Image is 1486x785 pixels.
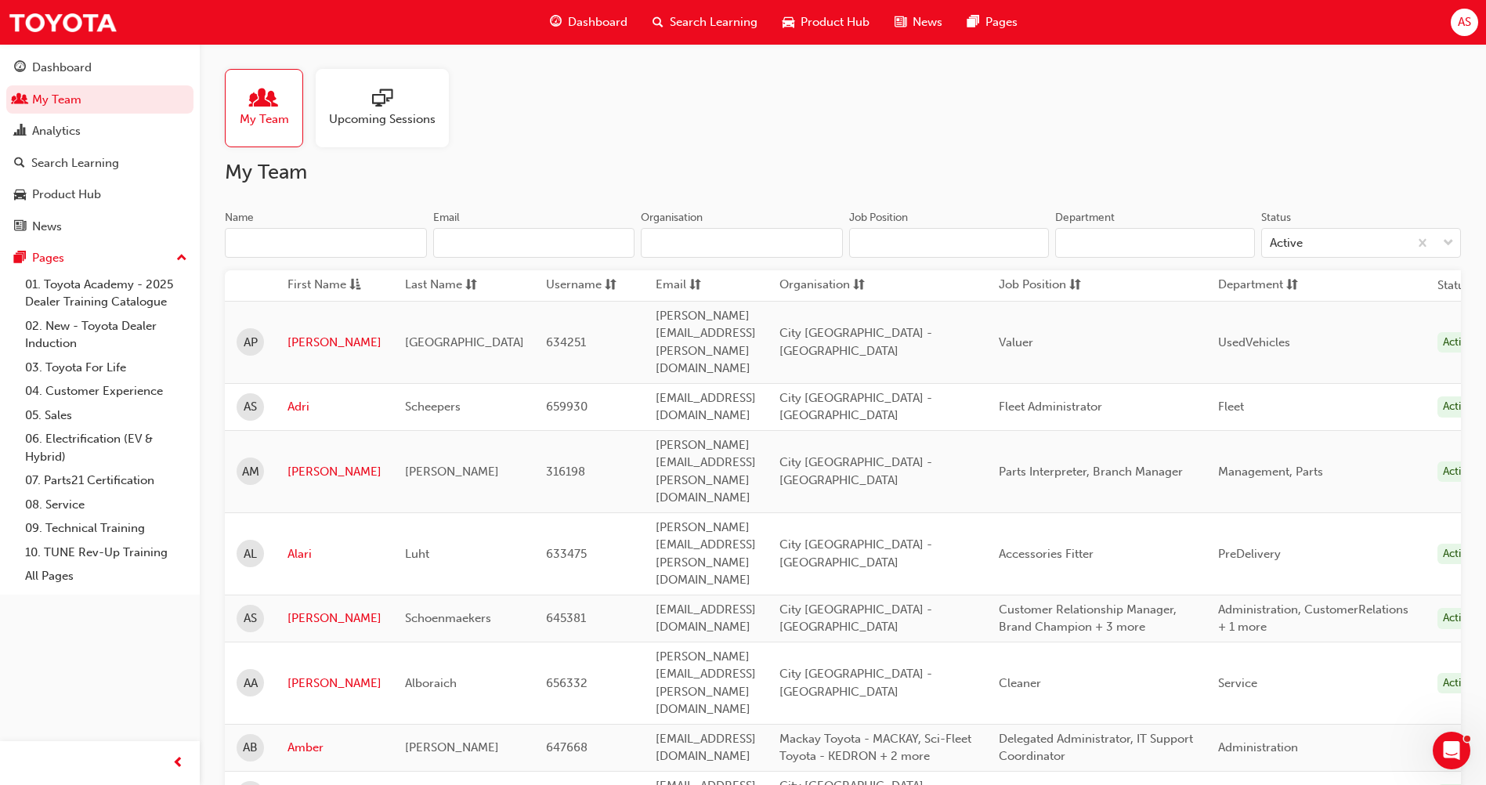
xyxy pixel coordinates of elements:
[779,602,932,635] span: City [GEOGRAPHIC_DATA] - [GEOGRAPHIC_DATA]
[1437,461,1478,483] div: Active
[405,547,429,561] span: Luht
[14,93,26,107] span: people-icon
[550,13,562,32] span: guage-icon
[1218,740,1298,754] span: Administration
[1437,332,1478,353] div: Active
[316,69,461,147] a: Upcoming Sessions
[546,400,588,414] span: 659930
[244,398,257,416] span: AS
[19,314,193,356] a: 02. New - Toyota Dealer Induction
[801,13,870,31] span: Product Hub
[985,13,1018,31] span: Pages
[546,547,587,561] span: 633475
[349,276,361,295] span: asc-icon
[1218,276,1283,295] span: Department
[779,732,971,764] span: Mackay Toyota - MACKAY, Sci-Fleet Toyota - KEDRON + 2 more
[779,455,932,487] span: City [GEOGRAPHIC_DATA] - [GEOGRAPHIC_DATA]
[14,157,25,171] span: search-icon
[999,602,1177,635] span: Customer Relationship Manager, Brand Champion + 3 more
[568,13,627,31] span: Dashboard
[19,403,193,428] a: 05. Sales
[770,6,882,38] a: car-iconProduct Hub
[405,676,457,690] span: Alboraich
[405,400,461,414] span: Scheepers
[19,427,193,468] a: 06. Electrification (EV & Hybrid)
[244,545,257,563] span: AL
[372,89,392,110] span: sessionType_ONLINE_URL-icon
[405,276,462,295] span: Last Name
[225,228,427,258] input: Name
[244,334,258,352] span: AP
[19,493,193,517] a: 08. Service
[656,438,756,505] span: [PERSON_NAME][EMAIL_ADDRESS][PERSON_NAME][DOMAIN_NAME]
[14,188,26,202] span: car-icon
[1055,210,1115,226] div: Department
[670,13,757,31] span: Search Learning
[1451,9,1478,36] button: AS
[6,244,193,273] button: Pages
[244,610,257,628] span: AS
[656,309,756,376] span: [PERSON_NAME][EMAIL_ADDRESS][PERSON_NAME][DOMAIN_NAME]
[967,13,979,32] span: pages-icon
[405,276,491,295] button: Last Namesorting-icon
[641,228,843,258] input: Organisation
[546,740,588,754] span: 647668
[546,335,586,349] span: 634251
[783,13,794,32] span: car-icon
[1218,276,1304,295] button: Departmentsorting-icon
[1218,547,1281,561] span: PreDelivery
[32,218,62,236] div: News
[287,463,381,481] a: [PERSON_NAME]
[1218,676,1257,690] span: Service
[999,732,1193,764] span: Delegated Administrator, IT Support Coordinator
[1286,276,1298,295] span: sorting-icon
[6,212,193,241] a: News
[244,675,258,693] span: AA
[225,210,254,226] div: Name
[287,610,381,628] a: [PERSON_NAME]
[172,754,184,773] span: prev-icon
[999,465,1183,479] span: Parts Interpreter, Branch Manager
[242,463,259,481] span: AM
[779,326,932,358] span: City [GEOGRAPHIC_DATA] - [GEOGRAPHIC_DATA]
[546,676,588,690] span: 656332
[849,228,1049,258] input: Job Position
[6,53,193,82] a: Dashboard
[999,276,1066,295] span: Job Position
[287,739,381,757] a: Amber
[1218,335,1290,349] span: UsedVehicles
[32,122,81,140] div: Analytics
[1437,396,1478,418] div: Active
[913,13,942,31] span: News
[999,400,1102,414] span: Fleet Administrator
[287,334,381,352] a: [PERSON_NAME]
[287,398,381,416] a: Adri
[14,251,26,266] span: pages-icon
[19,273,193,314] a: 01. Toyota Academy - 2025 Dealer Training Catalogue
[546,611,586,625] span: 645381
[1437,544,1478,565] div: Active
[999,676,1041,690] span: Cleaner
[287,675,381,693] a: [PERSON_NAME]
[254,89,274,110] span: people-icon
[656,649,756,717] span: [PERSON_NAME][EMAIL_ADDRESS][PERSON_NAME][DOMAIN_NAME]
[6,149,193,178] a: Search Learning
[656,276,686,295] span: Email
[605,276,616,295] span: sorting-icon
[1437,608,1478,629] div: Active
[779,391,932,423] span: City [GEOGRAPHIC_DATA] - [GEOGRAPHIC_DATA]
[656,602,756,635] span: [EMAIL_ADDRESS][DOMAIN_NAME]
[405,335,524,349] span: [GEOGRAPHIC_DATA]
[8,5,118,40] img: Trak
[849,210,908,226] div: Job Position
[641,210,703,226] div: Organisation
[779,276,866,295] button: Organisationsorting-icon
[1218,602,1408,635] span: Administration, CustomerRelations + 1 more
[405,465,499,479] span: [PERSON_NAME]
[1443,233,1454,254] span: down-icon
[895,13,906,32] span: news-icon
[546,465,585,479] span: 316198
[32,249,64,267] div: Pages
[1270,234,1303,252] div: Active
